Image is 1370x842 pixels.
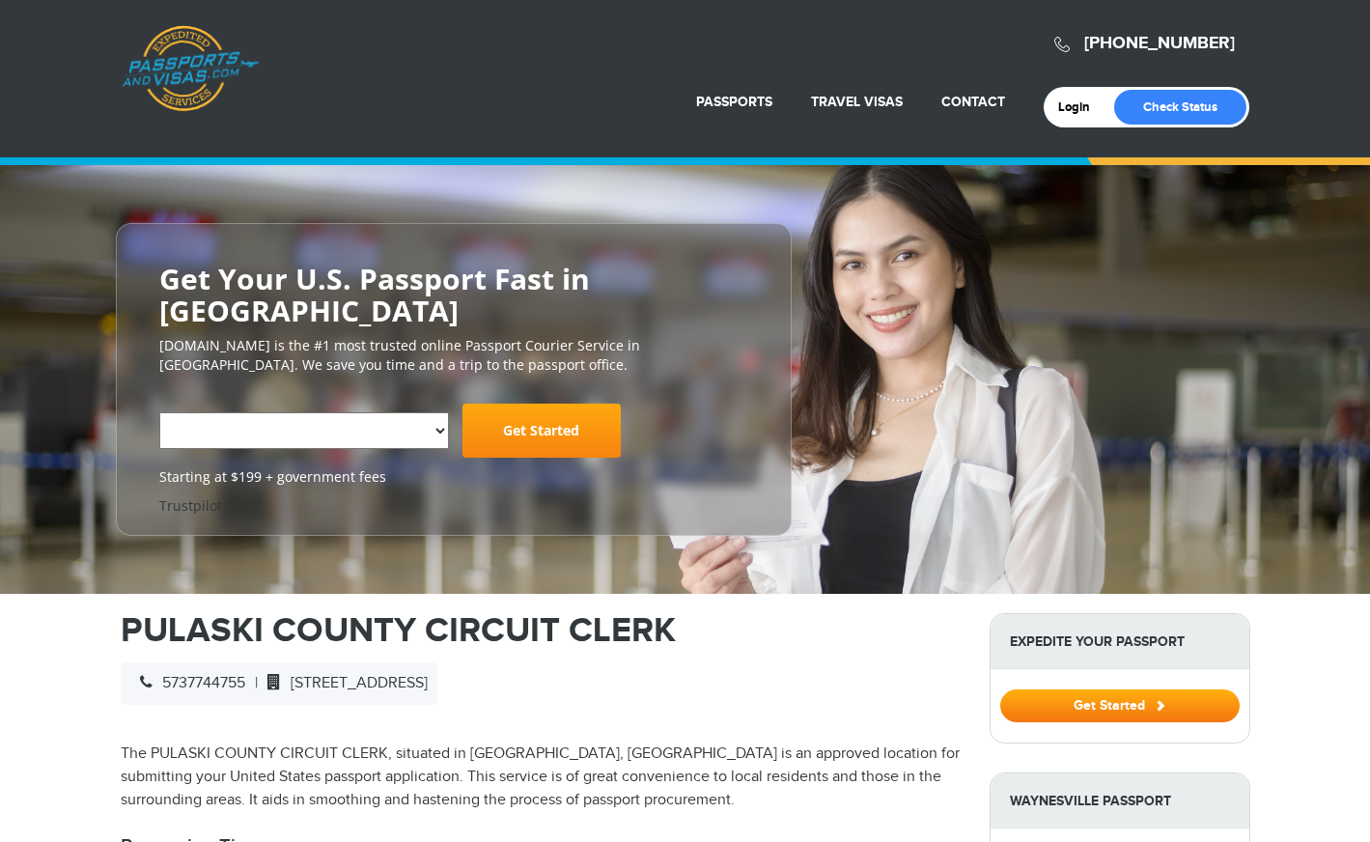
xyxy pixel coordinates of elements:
[130,674,245,692] span: 5737744755
[258,674,428,692] span: [STREET_ADDRESS]
[991,773,1249,828] strong: Waynesville Passport
[159,467,748,487] span: Starting at $199 + government fees
[462,404,621,458] a: Get Started
[1058,99,1104,115] a: Login
[121,613,961,648] h1: PULASKI COUNTY CIRCUIT CLERK
[1114,90,1246,125] a: Check Status
[121,662,437,705] div: |
[1000,689,1240,722] button: Get Started
[159,496,222,515] a: Trustpilot
[696,94,772,110] a: Passports
[811,94,903,110] a: Travel Visas
[1000,697,1240,713] a: Get Started
[159,336,748,375] p: [DOMAIN_NAME] is the #1 most trusted online Passport Courier Service in [GEOGRAPHIC_DATA]. We sav...
[1084,33,1235,54] a: [PHONE_NUMBER]
[122,25,259,112] a: Passports & [DOMAIN_NAME]
[159,263,748,326] h2: Get Your U.S. Passport Fast in [GEOGRAPHIC_DATA]
[121,743,961,812] p: The PULASKI COUNTY CIRCUIT CLERK, situated in [GEOGRAPHIC_DATA], [GEOGRAPHIC_DATA] is an approved...
[941,94,1005,110] a: Contact
[991,614,1249,669] strong: Expedite Your Passport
